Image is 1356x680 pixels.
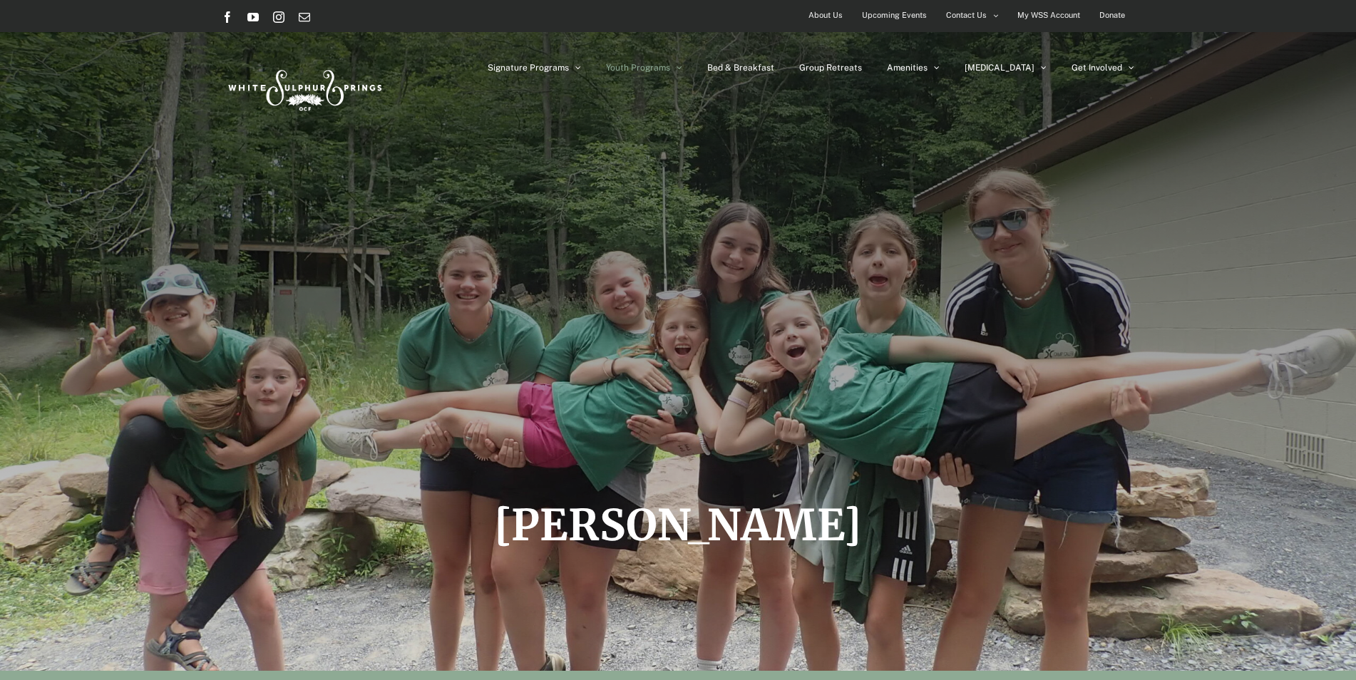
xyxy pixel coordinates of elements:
a: Instagram [273,11,284,23]
a: Amenities [887,32,940,103]
a: Bed & Breakfast [707,32,774,103]
span: About Us [808,5,843,26]
span: My WSS Account [1017,5,1080,26]
span: Signature Programs [488,63,569,72]
a: Get Involved [1072,32,1134,103]
span: [PERSON_NAME] [494,498,862,552]
span: Youth Programs [606,63,670,72]
span: Amenities [887,63,928,72]
span: Contact Us [946,5,987,26]
span: Upcoming Events [862,5,927,26]
img: White Sulphur Springs Logo [222,54,386,121]
a: YouTube [247,11,259,23]
span: Donate [1099,5,1125,26]
span: Bed & Breakfast [707,63,774,72]
a: Youth Programs [606,32,682,103]
a: Facebook [222,11,233,23]
a: [MEDICAL_DATA] [965,32,1047,103]
span: Get Involved [1072,63,1122,72]
a: Group Retreats [799,32,862,103]
nav: Main Menu [488,32,1134,103]
a: Signature Programs [488,32,581,103]
span: [MEDICAL_DATA] [965,63,1034,72]
a: Email [299,11,310,23]
span: Group Retreats [799,63,862,72]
